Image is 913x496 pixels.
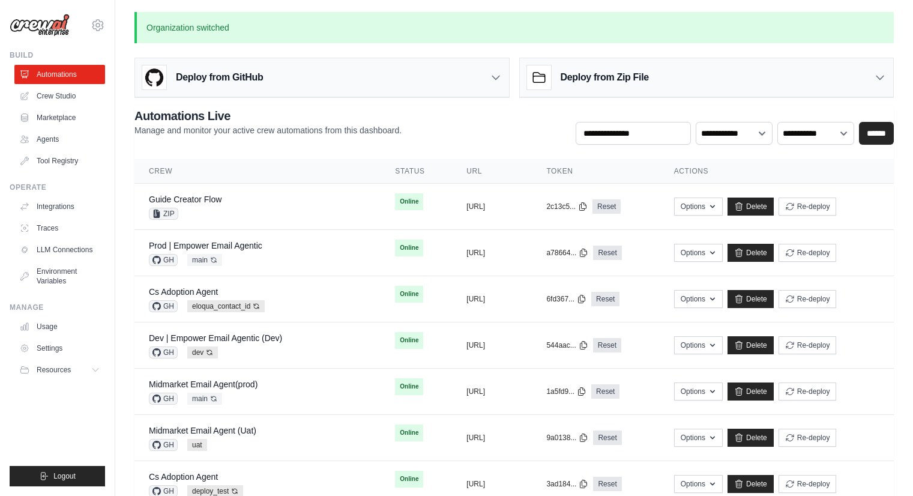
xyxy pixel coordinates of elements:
[532,159,659,184] th: Token
[14,360,105,380] button: Resources
[592,199,621,214] a: Reset
[546,340,588,350] button: 544aac...
[395,425,423,441] span: Online
[10,466,105,486] button: Logout
[149,300,178,312] span: GH
[779,198,837,216] button: Re-deploy
[14,240,105,259] a: LLM Connections
[660,159,894,184] th: Actions
[674,383,723,401] button: Options
[546,479,588,489] button: 3ad184...
[14,86,105,106] a: Crew Studio
[187,346,218,358] span: dev
[14,219,105,238] a: Traces
[779,383,837,401] button: Re-deploy
[142,65,166,89] img: GitHub Logo
[395,378,423,395] span: Online
[779,429,837,447] button: Re-deploy
[149,254,178,266] span: GH
[37,365,71,375] span: Resources
[53,471,76,481] span: Logout
[779,475,837,493] button: Re-deploy
[728,475,774,493] a: Delete
[149,195,221,204] a: Guide Creator Flow
[149,287,218,297] a: Cs Adoption Agent
[591,384,619,399] a: Reset
[395,286,423,303] span: Online
[395,240,423,256] span: Online
[395,332,423,349] span: Online
[14,65,105,84] a: Automations
[10,183,105,192] div: Operate
[149,241,262,250] a: Prod | Empower Email Agentic
[779,336,837,354] button: Re-deploy
[591,292,619,306] a: Reset
[187,300,265,312] span: eloqua_contact_id
[187,439,207,451] span: uat
[674,475,723,493] button: Options
[187,393,222,405] span: main
[728,429,774,447] a: Delete
[134,12,894,43] p: Organization switched
[176,70,263,85] h3: Deploy from GitHub
[14,130,105,149] a: Agents
[546,248,588,258] button: a78664...
[593,338,621,352] a: Reset
[674,290,723,308] button: Options
[149,380,258,389] a: Midmarket Email Agent(prod)
[381,159,452,184] th: Status
[674,244,723,262] button: Options
[134,159,381,184] th: Crew
[10,303,105,312] div: Manage
[14,151,105,171] a: Tool Registry
[593,431,621,445] a: Reset
[134,124,402,136] p: Manage and monitor your active crew automations from this dashboard.
[674,429,723,447] button: Options
[546,387,586,396] button: 1a5fd9...
[10,50,105,60] div: Build
[149,439,178,451] span: GH
[14,108,105,127] a: Marketplace
[779,244,837,262] button: Re-deploy
[728,244,774,262] a: Delete
[149,426,256,435] a: Midmarket Email Agent (Uat)
[395,193,423,210] span: Online
[593,246,621,260] a: Reset
[149,208,178,220] span: ZIP
[395,471,423,488] span: Online
[452,159,532,184] th: URL
[546,433,588,443] button: 9a0138...
[14,317,105,336] a: Usage
[149,346,178,358] span: GH
[149,393,178,405] span: GH
[134,107,402,124] h2: Automations Live
[674,336,723,354] button: Options
[14,262,105,291] a: Environment Variables
[149,472,218,482] a: Cs Adoption Agent
[728,336,774,354] a: Delete
[149,333,282,343] a: Dev | Empower Email Agentic (Dev)
[14,197,105,216] a: Integrations
[728,198,774,216] a: Delete
[10,14,70,37] img: Logo
[728,290,774,308] a: Delete
[561,70,649,85] h3: Deploy from Zip File
[546,202,588,211] button: 2c13c5...
[593,477,621,491] a: Reset
[674,198,723,216] button: Options
[14,339,105,358] a: Settings
[728,383,774,401] a: Delete
[546,294,586,304] button: 6fd367...
[187,254,222,266] span: main
[779,290,837,308] button: Re-deploy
